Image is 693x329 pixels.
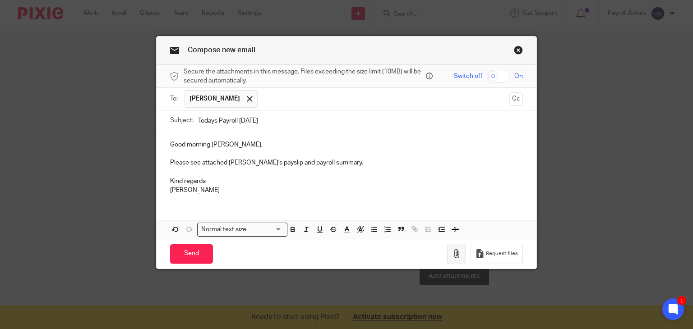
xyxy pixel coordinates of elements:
[170,140,523,149] p: Good morning [PERSON_NAME],
[677,296,686,305] div: 1
[249,225,282,234] input: Search for option
[170,158,523,167] p: Please see attached [PERSON_NAME]'s payslip and payroll summary.
[170,116,194,125] label: Subject:
[514,46,523,58] a: Close this dialog window
[471,244,523,264] button: Request files
[514,72,523,81] span: On
[454,72,482,81] span: Switch off
[486,250,518,257] span: Request files
[184,67,424,86] span: Secure the attachments in this message. Files exceeding the size limit (10MB) will be secured aut...
[170,244,213,264] input: Send
[170,186,523,195] p: [PERSON_NAME]
[197,223,287,237] div: Search for option
[509,92,523,106] button: Cc
[188,46,255,54] span: Compose new email
[189,94,240,103] span: [PERSON_NAME]
[170,94,180,103] label: To:
[170,177,523,186] p: Kind regards
[199,225,249,234] span: Normal text size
